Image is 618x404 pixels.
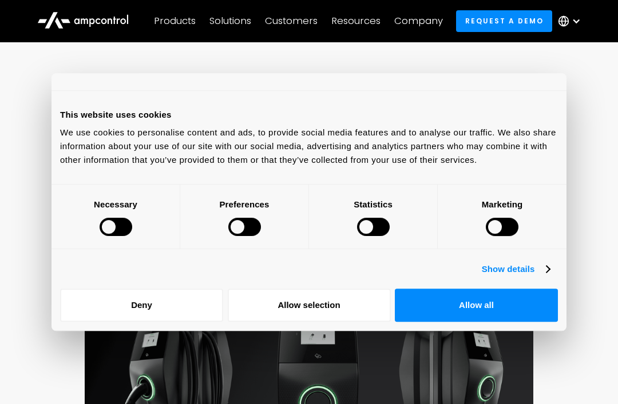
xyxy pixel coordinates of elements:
button: Deny [60,289,223,322]
div: Solutions [209,15,251,27]
div: Company [394,15,443,27]
strong: Preferences [220,199,270,209]
div: Customers [265,15,318,27]
button: Allow all [395,289,558,322]
div: Products [154,15,196,27]
strong: Marketing [482,199,523,209]
div: Resources [331,15,381,27]
a: Request a demo [456,10,552,31]
div: We use cookies to personalise content and ads, to provide social media features and to analyse ou... [60,126,558,167]
strong: Statistics [354,199,393,209]
a: Show details [482,262,549,276]
strong: Necessary [94,199,137,209]
button: Allow selection [228,289,391,322]
div: This website uses cookies [60,108,558,122]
